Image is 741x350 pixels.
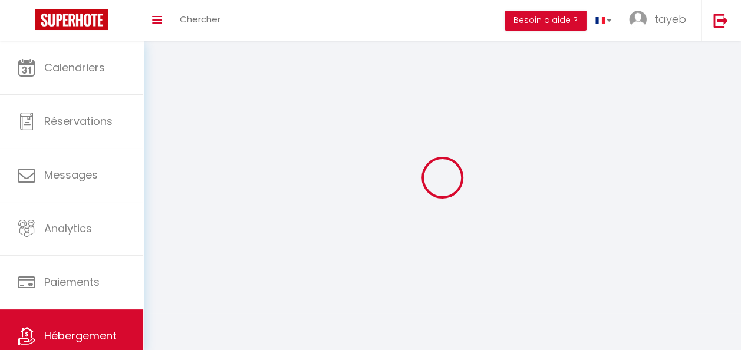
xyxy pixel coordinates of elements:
[44,275,100,289] span: Paiements
[44,60,105,75] span: Calendriers
[505,11,587,31] button: Besoin d'aide ?
[44,221,92,236] span: Analytics
[654,12,686,27] span: tayeb
[180,13,220,25] span: Chercher
[713,13,728,28] img: logout
[35,9,108,30] img: Super Booking
[44,167,98,182] span: Messages
[629,11,647,28] img: ...
[44,328,117,343] span: Hébergement
[44,114,113,128] span: Réservations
